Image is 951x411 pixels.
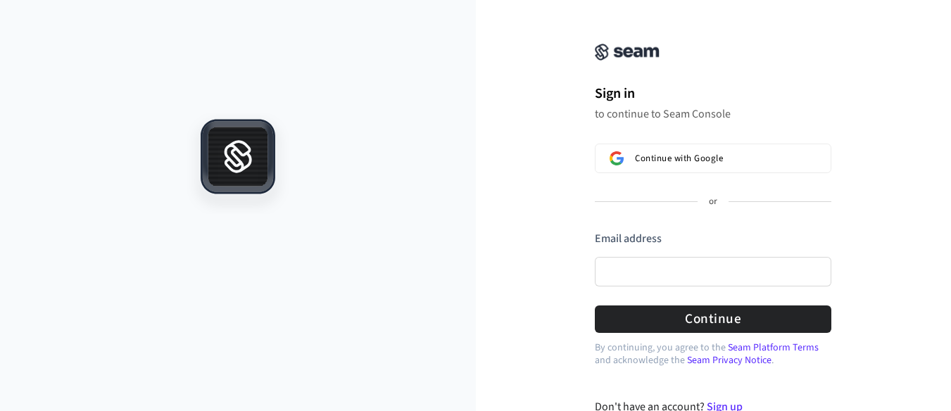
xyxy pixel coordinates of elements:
p: to continue to Seam Console [595,107,831,121]
button: Continue [595,305,831,333]
button: Sign in with GoogleContinue with Google [595,144,831,173]
a: Seam Privacy Notice [687,353,771,367]
img: Seam Console [595,44,660,61]
p: or [709,196,717,208]
p: By continuing, you agree to the and acknowledge the . [595,341,831,367]
a: Seam Platform Terms [728,341,819,355]
h1: Sign in [595,83,831,104]
img: Sign in with Google [610,151,624,165]
span: Continue with Google [635,153,723,164]
label: Email address [595,231,662,246]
